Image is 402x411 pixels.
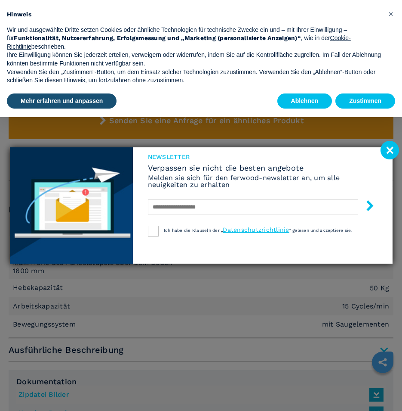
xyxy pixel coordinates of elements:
[384,7,398,21] button: Schließen Sie diesen Hinweis
[7,10,381,19] h2: Hinweis
[7,68,381,85] p: Verwenden Sie den „Zustimmen“-Button, um dem Einsatz solcher Technologien zuzustimmen. Verwenden ...
[14,34,301,41] strong: Funktionalität, Nutzererfahrung, Erfolgsmessung und „Marketing (personalisierte Anzeigen)“
[7,51,381,68] p: Ihre Einwilligung können Sie jederzeit erteilen, verweigern oder widerrufen, indem Sie auf die Ko...
[7,26,381,51] p: Wir und ausgewählte Dritte setzen Cookies oder ähnliche Technologien für technische Zwecke ein un...
[277,93,332,109] button: Ablehnen
[164,228,223,233] span: Ich habe die Klauseln der „
[7,34,351,50] a: Cookie-Richtlinie
[388,9,393,19] span: ×
[223,226,289,233] a: Datenschutzrichtlinie
[7,93,117,109] button: Mehr erfahren und anpassen
[148,154,377,160] span: Newsletter
[335,93,395,109] button: Zustimmen
[289,228,353,233] span: “ gelesen und akzeptiere sie.
[10,147,133,264] img: Newsletter image
[356,197,375,217] button: submit-button
[148,174,377,188] h6: Melden sie sich für den ferwood-newsletter an, um alle neuigkeiten zu erhalten
[148,164,377,172] span: Verpassen sie nicht die besten angebote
